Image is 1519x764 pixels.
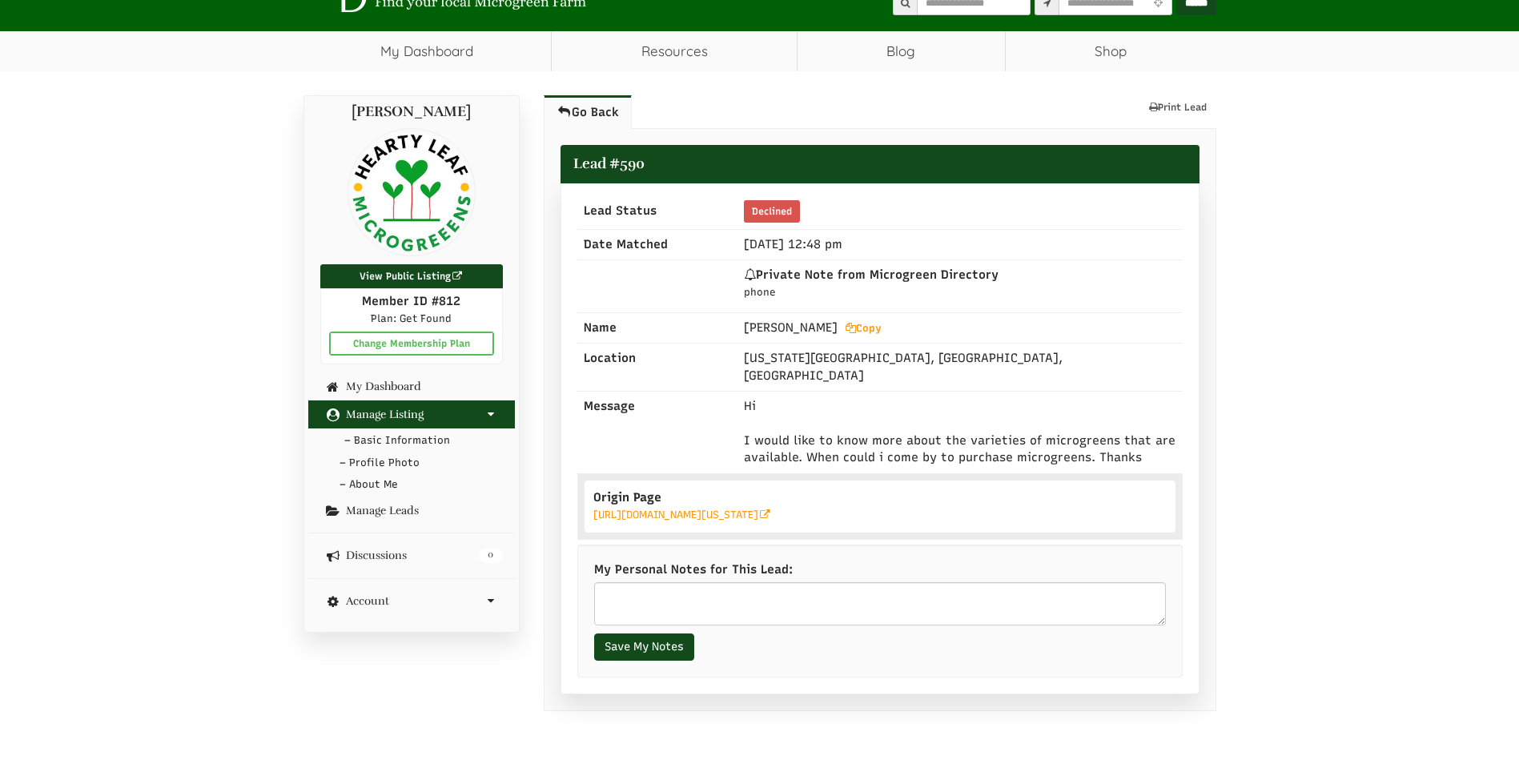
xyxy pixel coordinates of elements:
[577,312,737,343] td: Name
[1006,31,1216,71] a: Shop
[561,145,1200,183] h1: Lead #590
[371,312,452,324] span: Plan: Get Found
[308,429,515,452] a: – Basic Information
[737,344,1182,392] td: [US_STATE][GEOGRAPHIC_DATA], [GEOGRAPHIC_DATA], [GEOGRAPHIC_DATA]
[544,95,632,129] a: Go Back
[744,200,800,223] span: Declined
[577,200,737,230] td: Lead Status
[320,104,503,120] h4: [PERSON_NAME]
[737,312,1182,343] td: [PERSON_NAME]
[320,505,503,517] a: Manage Leads
[303,31,552,71] a: My Dashboard
[320,408,503,420] a: Manage Listing
[737,229,1183,259] td: [DATE] 12:48 pm
[594,633,694,661] a: Save My Notes
[744,286,776,298] small: phone
[577,229,737,259] td: Date Matched
[798,31,1005,71] a: Blog
[308,473,515,497] a: – About Me
[594,561,793,578] label: My Personal Notes for This Lead:
[320,595,503,607] a: Account
[329,332,494,356] a: Change Membership Plan
[348,128,476,256] img: pimage 812 442 photo
[552,31,797,71] a: Resources
[308,452,515,475] a: – Profile Photo
[362,294,460,308] span: Member ID #812
[593,509,771,521] a: [URL][DOMAIN_NAME][US_STATE]
[846,322,882,334] a: Copy
[577,392,737,474] td: Message
[320,380,503,392] a: My Dashboard
[577,344,737,392] td: Location
[1140,95,1216,119] a: Print Lead
[320,549,503,561] a: 0 Discussions
[320,264,503,288] a: View Public Listing
[593,489,1167,506] span: Origin Page
[744,267,999,282] b: Private Note from Microgreen Directory
[737,392,1182,474] td: Hi I would like to know more about the varieties of microgreens that are available. When could i ...
[479,549,503,563] span: 0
